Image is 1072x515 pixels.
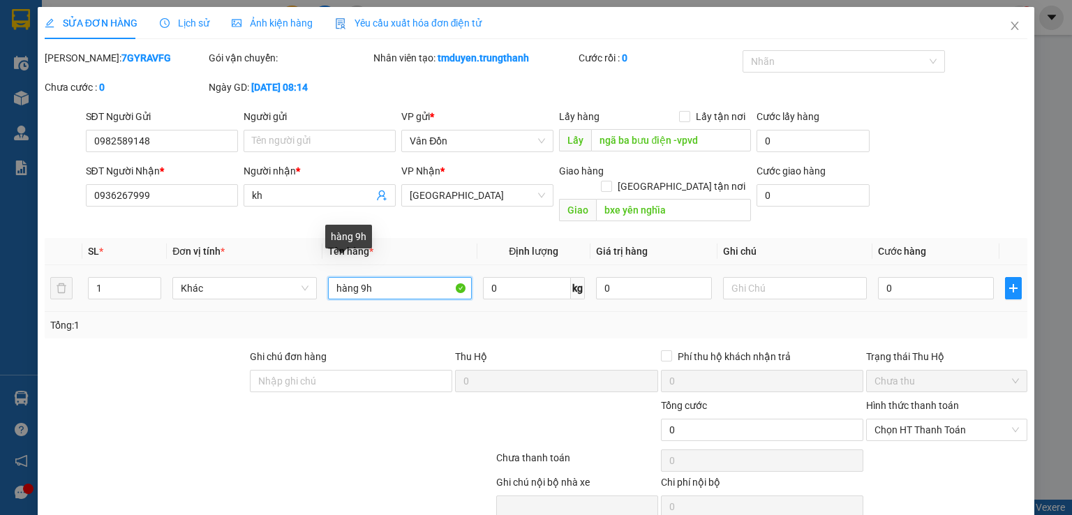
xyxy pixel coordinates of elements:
b: tmduyen.trungthanh [438,52,529,64]
th: Ghi chú [717,238,872,265]
span: Giao hàng [559,165,604,177]
span: user-add [376,190,387,201]
div: Chưa thanh toán [495,450,659,475]
b: 0 [99,82,105,93]
span: Giá trị hàng [596,246,648,257]
span: Yêu cầu xuất hóa đơn điện tử [335,17,482,29]
div: hàng 9h [325,225,372,248]
div: Trạng thái Thu Hộ [866,349,1027,364]
label: Cước lấy hàng [757,111,819,122]
span: Chọn HT Thanh Toán [874,419,1019,440]
input: Ghi Chú [723,277,867,299]
div: SĐT Người Nhận [86,163,238,179]
span: Lịch sử [160,17,209,29]
div: Chưa cước : [45,80,206,95]
b: 7GYRAVFG [121,52,171,64]
span: SL [88,246,99,257]
span: Hà Nội [410,185,545,206]
div: Người gửi [244,109,396,124]
span: Tên hàng [328,246,373,257]
input: VD: Bàn, Ghế [328,277,472,299]
span: Đơn vị tính [172,246,225,257]
input: Ghi chú đơn hàng [250,370,452,392]
span: Ảnh kiện hàng [232,17,313,29]
div: [PERSON_NAME]: [45,50,206,66]
span: kg [571,277,585,299]
b: 0 [622,52,627,64]
span: picture [232,18,241,28]
input: Cước giao hàng [757,184,870,207]
span: Định lượng [509,246,558,257]
div: Chi phí nội bộ [661,475,863,495]
span: Lấy tận nơi [690,109,751,124]
label: Cước giao hàng [757,165,826,177]
span: clock-circle [160,18,170,28]
div: Ngày GD: [209,80,370,95]
div: VP gửi [401,109,553,124]
span: Vân Đồn [410,130,545,151]
div: Nhân viên tạo: [373,50,576,66]
button: Close [995,7,1034,46]
span: VP Nhận [401,165,440,177]
button: delete [50,277,73,299]
b: [DATE] 08:14 [251,82,308,93]
span: Thu Hộ [455,351,487,362]
span: Lấy hàng [559,111,600,122]
div: SĐT Người Gửi [86,109,238,124]
span: Cước hàng [878,246,926,257]
div: Gói vận chuyển: [209,50,370,66]
div: Tổng: 1 [50,318,415,333]
span: SỬA ĐƠN HÀNG [45,17,137,29]
span: Khác [181,278,308,299]
img: icon [335,18,346,29]
span: Phí thu hộ khách nhận trả [672,349,796,364]
span: close [1009,20,1020,31]
div: Cước rồi : [579,50,740,66]
label: Ghi chú đơn hàng [250,351,327,362]
span: Giao [559,199,596,221]
span: Tổng cước [661,400,707,411]
span: edit [45,18,54,28]
input: Dọc đường [591,129,751,151]
input: Cước lấy hàng [757,130,870,152]
span: [GEOGRAPHIC_DATA] tận nơi [612,179,751,194]
div: Người nhận [244,163,396,179]
span: Lấy [559,129,591,151]
span: plus [1006,283,1021,294]
span: Chưa thu [874,371,1019,391]
input: Dọc đường [596,199,751,221]
div: Ghi chú nội bộ nhà xe [496,475,657,495]
label: Hình thức thanh toán [866,400,959,411]
button: plus [1005,277,1022,299]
